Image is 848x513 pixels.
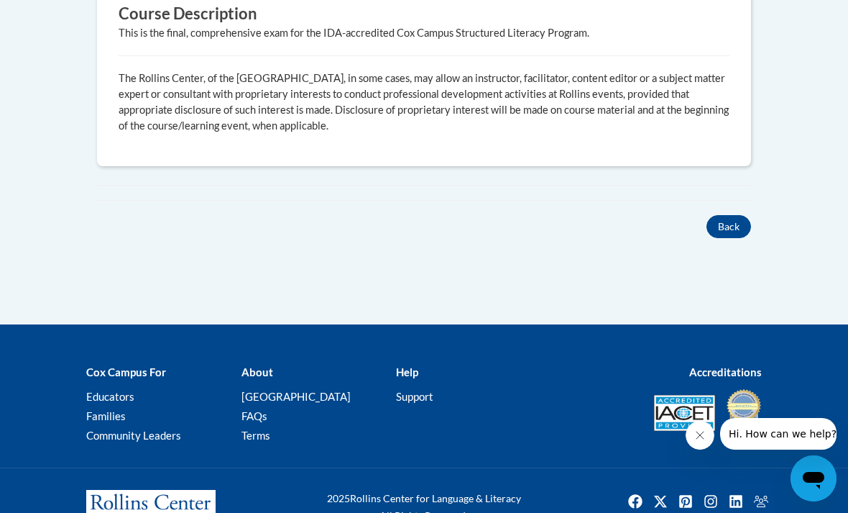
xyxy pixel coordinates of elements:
[119,3,729,25] h3: Course Description
[86,429,181,442] a: Community Leaders
[624,490,647,513] img: Facebook icon
[726,388,762,438] img: IDA® Accredited
[649,490,672,513] img: Twitter icon
[706,215,751,238] button: Back
[327,492,350,504] span: 2025
[699,490,722,513] a: Instagram
[699,490,722,513] img: Instagram icon
[674,490,697,513] a: Pinterest
[624,490,647,513] a: Facebook
[241,429,270,442] a: Terms
[241,409,267,422] a: FAQs
[674,490,697,513] img: Pinterest icon
[86,409,126,422] a: Families
[119,71,729,134] p: The Rollins Center, of the [GEOGRAPHIC_DATA], in some cases, may allow an instructor, facilitator...
[724,490,747,513] a: Linkedin
[396,366,418,378] b: Help
[750,490,773,513] img: Facebook group icon
[241,366,273,378] b: About
[724,490,747,513] img: LinkedIn icon
[119,25,729,41] div: This is the final, comprehensive exam for the IDA-accredited Cox Campus Structured Literacy Program.
[241,390,351,403] a: [GEOGRAPHIC_DATA]
[750,490,773,513] a: Facebook Group
[791,455,837,501] iframe: Button to launch messaging window
[654,395,715,431] img: Accredited IACET® Provider
[396,390,433,403] a: Support
[649,490,672,513] a: Twitter
[689,366,762,378] b: Accreditations
[86,390,134,403] a: Educators
[720,418,837,450] iframe: Message from company
[686,421,714,450] iframe: Close message
[86,366,166,378] b: Cox Campus For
